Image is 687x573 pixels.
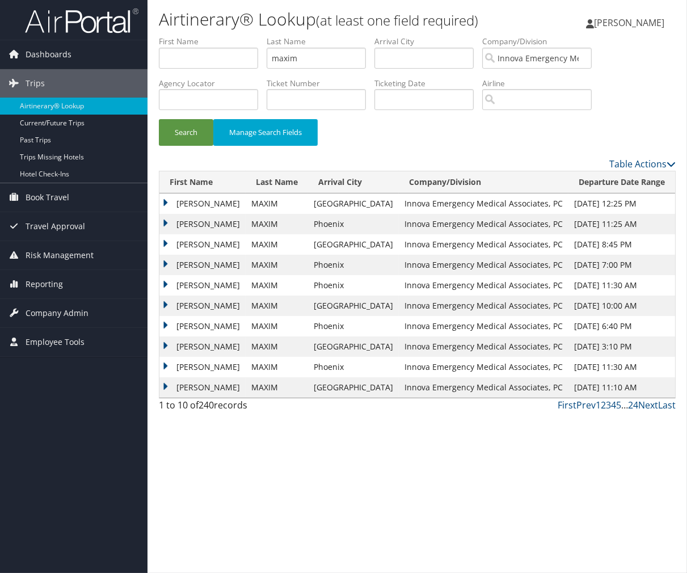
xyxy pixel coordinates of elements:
[246,193,308,214] td: MAXIM
[558,399,576,411] a: First
[601,399,606,411] a: 2
[482,36,600,47] label: Company/Division
[159,234,246,255] td: [PERSON_NAME]
[26,328,85,356] span: Employee Tools
[606,399,611,411] a: 3
[308,336,399,357] td: [GEOGRAPHIC_DATA]
[159,357,246,377] td: [PERSON_NAME]
[658,399,676,411] a: Last
[399,357,568,377] td: Innova Emergency Medical Associates, PC
[568,316,675,336] td: [DATE] 6:40 PM
[26,40,71,69] span: Dashboards
[576,399,596,411] a: Prev
[374,78,482,89] label: Ticketing Date
[308,193,399,214] td: [GEOGRAPHIC_DATA]
[568,171,675,193] th: Departure Date Range: activate to sort column ascending
[246,296,308,316] td: MAXIM
[26,270,63,298] span: Reporting
[246,255,308,275] td: MAXIM
[246,171,308,193] th: Last Name: activate to sort column ascending
[399,275,568,296] td: Innova Emergency Medical Associates, PC
[568,193,675,214] td: [DATE] 12:25 PM
[611,399,616,411] a: 4
[246,336,308,357] td: MAXIM
[26,299,88,327] span: Company Admin
[399,214,568,234] td: Innova Emergency Medical Associates, PC
[246,234,308,255] td: MAXIM
[374,36,482,47] label: Arrival City
[199,399,214,411] span: 240
[568,234,675,255] td: [DATE] 8:45 PM
[628,399,638,411] a: 24
[267,78,374,89] label: Ticket Number
[568,275,675,296] td: [DATE] 11:30 AM
[399,193,568,214] td: Innova Emergency Medical Associates, PC
[159,193,246,214] td: [PERSON_NAME]
[568,336,675,357] td: [DATE] 3:10 PM
[308,171,399,193] th: Arrival City: activate to sort column ascending
[568,296,675,316] td: [DATE] 10:00 AM
[159,255,246,275] td: [PERSON_NAME]
[594,16,664,29] span: [PERSON_NAME]
[26,69,45,98] span: Trips
[399,234,568,255] td: Innova Emergency Medical Associates, PC
[308,377,399,398] td: [GEOGRAPHIC_DATA]
[26,212,85,241] span: Travel Approval
[308,214,399,234] td: Phoenix
[246,377,308,398] td: MAXIM
[638,399,658,411] a: Next
[159,296,246,316] td: [PERSON_NAME]
[159,119,213,146] button: Search
[399,296,568,316] td: Innova Emergency Medical Associates, PC
[399,255,568,275] td: Innova Emergency Medical Associates, PC
[246,316,308,336] td: MAXIM
[26,183,69,212] span: Book Travel
[159,275,246,296] td: [PERSON_NAME]
[159,398,275,418] div: 1 to 10 of records
[159,377,246,398] td: [PERSON_NAME]
[246,214,308,234] td: MAXIM
[159,336,246,357] td: [PERSON_NAME]
[159,171,246,193] th: First Name: activate to sort column ascending
[308,357,399,377] td: Phoenix
[308,255,399,275] td: Phoenix
[596,399,601,411] a: 1
[159,36,267,47] label: First Name
[308,296,399,316] td: [GEOGRAPHIC_DATA]
[159,7,503,31] h1: Airtinerary® Lookup
[609,158,676,170] a: Table Actions
[568,357,675,377] td: [DATE] 11:30 AM
[616,399,621,411] a: 5
[308,275,399,296] td: Phoenix
[399,336,568,357] td: Innova Emergency Medical Associates, PC
[159,214,246,234] td: [PERSON_NAME]
[568,255,675,275] td: [DATE] 7:00 PM
[159,78,267,89] label: Agency Locator
[246,357,308,377] td: MAXIM
[316,11,478,30] small: (at least one field required)
[399,377,568,398] td: Innova Emergency Medical Associates, PC
[399,171,568,193] th: Company/Division
[26,241,94,269] span: Risk Management
[586,6,676,40] a: [PERSON_NAME]
[25,7,138,34] img: airportal-logo.png
[267,36,374,47] label: Last Name
[213,119,318,146] button: Manage Search Fields
[308,234,399,255] td: [GEOGRAPHIC_DATA]
[568,377,675,398] td: [DATE] 11:10 AM
[308,316,399,336] td: Phoenix
[482,78,600,89] label: Airline
[159,316,246,336] td: [PERSON_NAME]
[621,399,628,411] span: …
[399,316,568,336] td: Innova Emergency Medical Associates, PC
[246,275,308,296] td: MAXIM
[568,214,675,234] td: [DATE] 11:25 AM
